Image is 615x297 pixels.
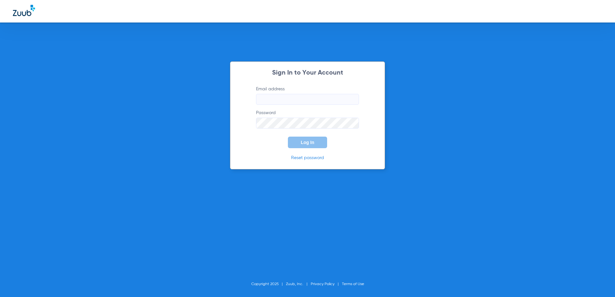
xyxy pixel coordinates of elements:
li: Copyright 2025 [251,281,286,287]
img: Zuub Logo [13,5,35,16]
a: Privacy Policy [311,282,335,286]
button: Log In [288,137,327,148]
a: Reset password [291,156,324,160]
label: Email address [256,86,359,105]
input: Email address [256,94,359,105]
a: Terms of Use [342,282,364,286]
span: Log In [301,140,314,145]
label: Password [256,110,359,129]
h2: Sign In to Your Account [246,70,369,76]
li: Zuub, Inc. [286,281,311,287]
input: Password [256,118,359,129]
